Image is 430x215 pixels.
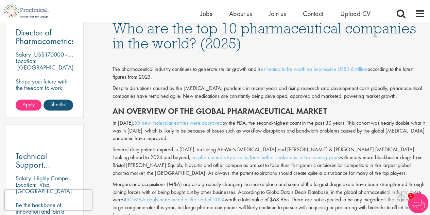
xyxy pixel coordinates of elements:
[261,65,367,73] a: estimated to be worth an impressive US$1.6 trillion
[113,146,425,177] p: Several drug patents expired in [DATE], including AbbVie’s [MEDICAL_DATA] and [PERSON_NAME] & [PE...
[16,28,73,45] a: Director of Pharmacometrics
[269,9,286,18] a: Join us
[408,193,428,213] img: Chatbot
[16,27,74,47] span: Director of Pharmacometrics
[113,107,425,116] h2: An overview of the global pharmaceutical market
[16,57,36,65] span: Location:
[16,150,50,179] span: Technical Support Associate
[303,9,323,18] a: Contact
[190,154,340,161] a: the pharma industry is set to face further shake-ups in the coming years
[113,21,425,51] h1: Who are the top 10 pharmaceutical companies in the world? (2025)
[16,78,73,117] p: Shape your future with the freedom to work where you thrive! Join our client with this Director p...
[134,119,222,126] a: 55 new molecular entities were approved
[22,101,35,108] span: Apply
[408,193,414,199] span: 1
[16,174,31,182] span: Salary
[34,174,79,182] p: Highly Competitive
[229,9,252,18] a: About us
[113,65,425,81] div: The pharmaceutical industry continues to generate stellar growth and is according to the latest f...
[34,50,124,58] p: US$170000 - US$214900 per annum
[16,181,72,195] p: Visp, [GEOGRAPHIC_DATA]
[123,196,225,203] a: 430 M&A deals announced at the start of 2024
[16,50,31,58] span: Salary
[16,181,36,188] span: Location:
[44,99,73,110] a: Shortlist
[16,152,73,169] a: Technical Support Associate
[5,190,92,210] iframe: reCAPTCHA
[113,119,425,143] p: In [DATE], by the FDA, the second-highest count in the past 30 years. This cohort was nearly doub...
[16,63,75,78] p: [GEOGRAPHIC_DATA], [GEOGRAPHIC_DATA]
[16,99,41,110] a: Apply
[340,9,371,18] a: Upload CV
[113,85,425,100] p: Despite disruptions caused by the [MEDICAL_DATA] pandemic in recent years and rising research and...
[201,9,212,18] a: Jobs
